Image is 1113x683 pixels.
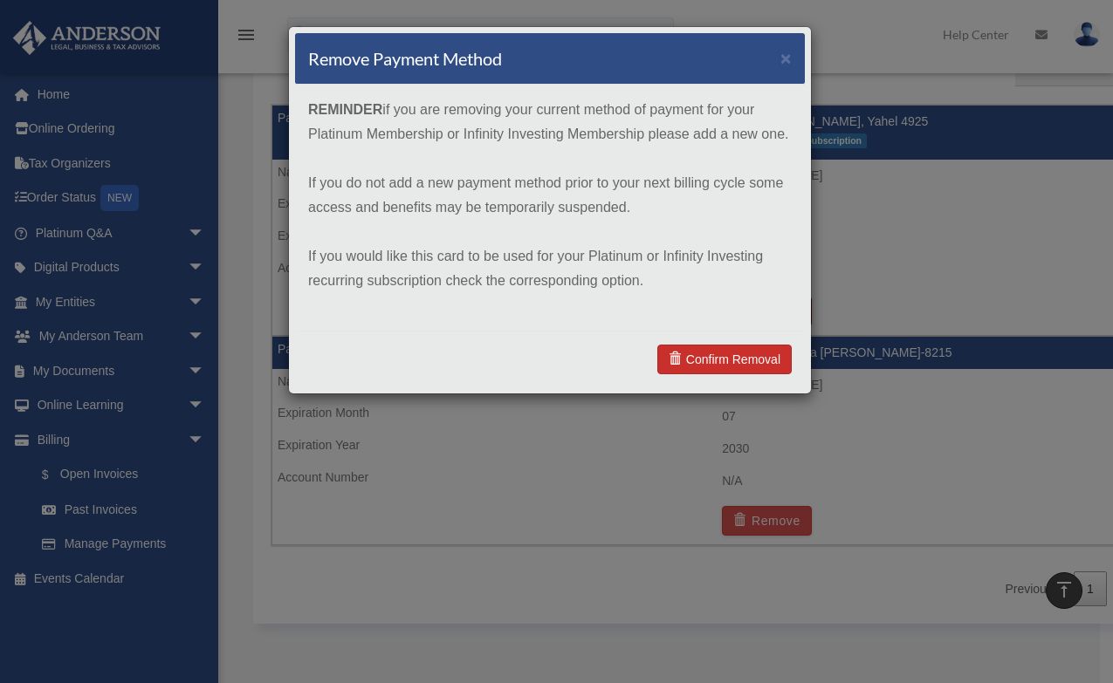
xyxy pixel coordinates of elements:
p: If you would like this card to be used for your Platinum or Infinity Investing recurring subscrip... [308,244,792,293]
h4: Remove Payment Method [308,46,502,71]
a: Confirm Removal [657,345,792,374]
strong: REMINDER [308,102,382,117]
p: If you do not add a new payment method prior to your next billing cycle some access and benefits ... [308,171,792,220]
button: × [780,49,792,67]
div: if you are removing your current method of payment for your Platinum Membership or Infinity Inves... [295,85,805,331]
